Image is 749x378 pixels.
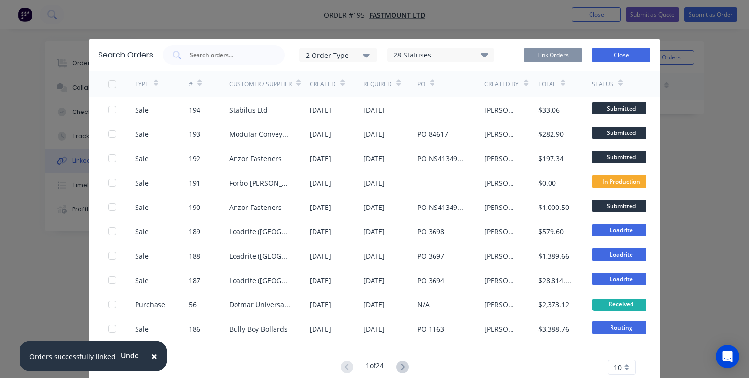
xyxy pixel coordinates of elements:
[310,300,331,310] div: [DATE]
[310,129,331,139] div: [DATE]
[484,324,518,334] div: [PERSON_NAME]
[592,321,650,334] span: Routing
[363,80,392,89] div: Required
[363,129,385,139] div: [DATE]
[417,153,465,164] div: PO NS4134935
[538,300,569,310] div: $2,373.12
[524,48,582,62] button: Link Orders
[189,129,200,139] div: 193
[229,105,268,115] div: Stabilus Ltd
[538,227,564,237] div: $579.60
[306,50,371,60] div: 2 Order Type
[141,344,167,368] button: Close
[417,80,425,89] div: PO
[417,129,448,139] div: PO 84617
[366,360,384,375] div: 1 of 24
[299,48,377,62] button: 2 Order Type
[229,202,282,212] div: Anzor Fasteners
[417,202,465,212] div: PO NS4134930
[484,202,518,212] div: [PERSON_NAME]
[592,299,650,311] div: Received
[484,129,518,139] div: [PERSON_NAME]
[229,275,290,285] div: Loadrite ([GEOGRAPHIC_DATA]) Limited
[417,324,444,334] div: PO 1163
[363,275,385,285] div: [DATE]
[484,251,518,261] div: [PERSON_NAME]
[484,153,518,164] div: [PERSON_NAME]
[29,351,116,361] div: Orders successfully linked
[189,300,197,310] div: 56
[310,153,331,164] div: [DATE]
[310,202,331,212] div: [DATE]
[592,48,650,62] button: Close
[592,200,650,212] span: Submitted
[229,129,290,139] div: Modular Conveyors Ltd
[538,202,569,212] div: $1,000.50
[538,80,556,89] div: Total
[229,178,290,188] div: Forbo [PERSON_NAME] Ltd
[363,251,385,261] div: [DATE]
[310,227,331,237] div: [DATE]
[538,153,564,164] div: $197.34
[592,127,650,139] span: Submitted
[229,300,290,310] div: Dotmar Universal Engineering Plastics
[417,275,444,285] div: PO 3694
[538,275,572,285] div: $28,814.40
[135,178,149,188] div: Sale
[592,80,613,89] div: Status
[484,178,518,188] div: [PERSON_NAME]
[592,102,650,114] span: Submitted
[135,202,149,212] div: Sale
[229,153,282,164] div: Anzor Fasteners
[538,251,569,261] div: $1,389.66
[310,105,331,115] div: [DATE]
[116,348,144,362] button: Undo
[189,324,200,334] div: 186
[99,49,153,61] div: Search Orders
[310,178,331,188] div: [DATE]
[592,273,650,285] span: Loadrite
[310,275,331,285] div: [DATE]
[189,251,200,261] div: 188
[135,153,149,164] div: Sale
[538,105,560,115] div: $33.06
[189,227,200,237] div: 189
[151,349,157,363] span: ×
[189,178,200,188] div: 191
[310,251,331,261] div: [DATE]
[135,300,165,310] div: Purchase
[310,324,331,334] div: [DATE]
[135,227,149,237] div: Sale
[592,224,650,236] span: Loadrite
[592,175,650,188] span: In Production
[363,324,385,334] div: [DATE]
[135,324,149,334] div: Sale
[229,80,292,89] div: Customer / Supplier
[363,300,385,310] div: [DATE]
[135,105,149,115] div: Sale
[229,227,290,237] div: Loadrite ([GEOGRAPHIC_DATA]) Limited
[417,227,444,237] div: PO 3698
[135,80,149,89] div: TYPE
[484,300,518,310] div: [PERSON_NAME]
[189,153,200,164] div: 192
[135,251,149,261] div: Sale
[484,275,518,285] div: [PERSON_NAME]
[229,324,288,334] div: Bully Boy Bollards
[189,105,200,115] div: 194
[189,50,270,60] input: Search orders...
[363,178,385,188] div: [DATE]
[135,129,149,139] div: Sale
[538,129,564,139] div: $282.90
[484,105,518,115] div: [PERSON_NAME]
[538,324,569,334] div: $3,388.76
[363,105,385,115] div: [DATE]
[538,178,556,188] div: $0.00
[229,251,290,261] div: Loadrite ([GEOGRAPHIC_DATA]) Limited
[363,202,385,212] div: [DATE]
[388,50,494,60] div: 28 Statuses
[189,202,200,212] div: 190
[363,227,385,237] div: [DATE]
[592,151,650,163] span: Submitted
[189,275,200,285] div: 187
